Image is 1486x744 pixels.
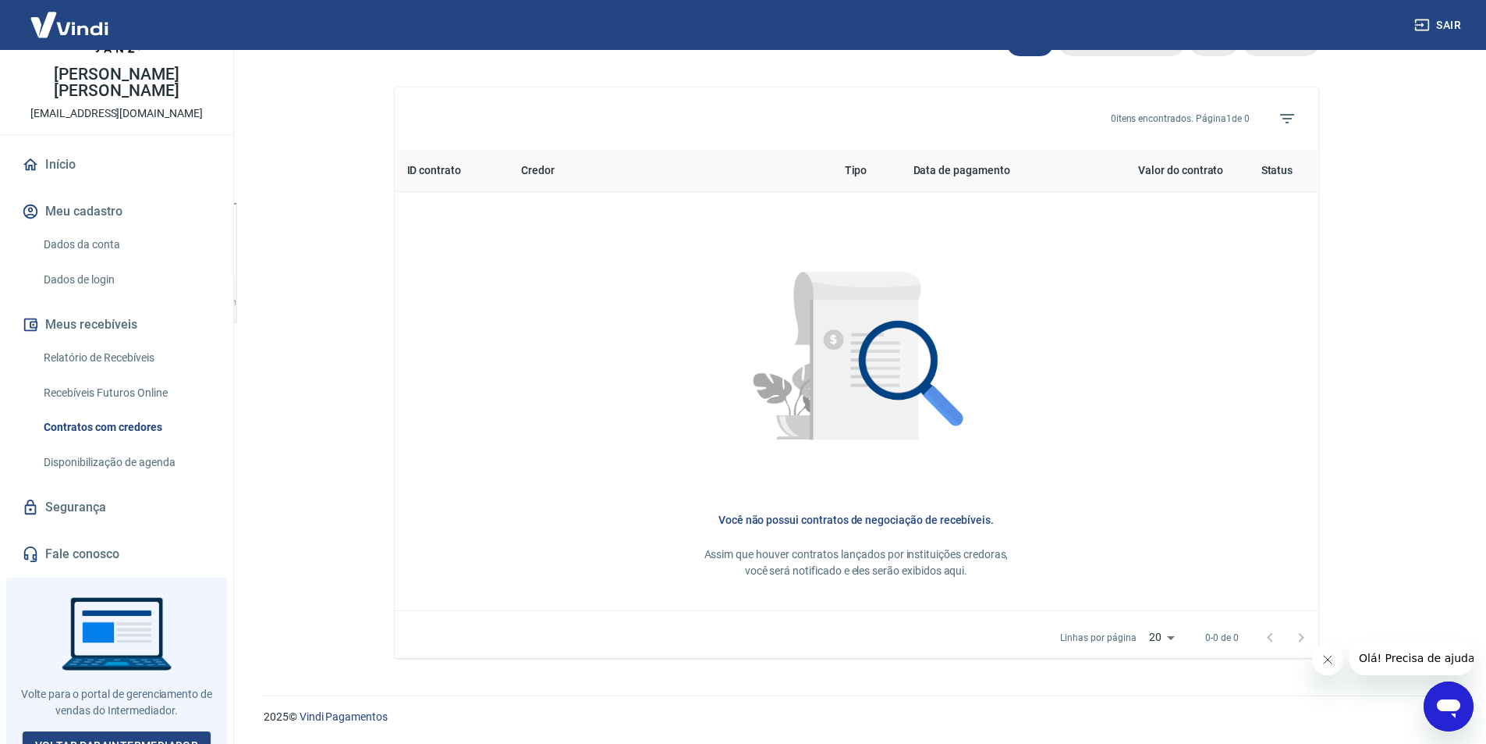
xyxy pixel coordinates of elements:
a: Segurança [19,490,215,525]
button: Meu cadastro [19,194,215,229]
span: Filtros [1268,100,1306,137]
a: Fale conosco [19,537,215,571]
h6: Você não possui contratos de negociação de recebíveis. [420,512,1293,528]
th: Credor [509,150,832,192]
span: Olá! Precisa de ajuda? [9,11,131,23]
span: Assim que houver contratos lançados por instituições credoras, você será notificado e eles serão ... [704,548,1009,577]
iframe: Botão para abrir a janela de mensagens [1424,682,1474,732]
p: 0 itens encontrados. Página 1 de 0 [1111,112,1250,126]
img: tab_keywords_by_traffic_grey.svg [165,91,177,103]
div: Palavras-chave [182,92,250,102]
p: 2025 © [264,709,1449,725]
th: Data de pagamento [901,150,1077,192]
img: logo_orange.svg [25,25,37,37]
a: Contratos com credores [37,411,215,443]
a: Relatório de Recebíveis [37,342,215,374]
img: tab_domain_overview_orange.svg [65,91,77,103]
button: Meus recebíveis [19,308,215,342]
img: Vindi [19,1,120,48]
th: Tipo [832,150,901,192]
div: [PERSON_NAME]: [DOMAIN_NAME] [41,41,223,53]
th: Valor do contrato [1076,150,1236,192]
iframe: Mensagem da empresa [1349,641,1474,675]
a: Início [19,148,215,182]
p: 0-0 de 0 [1205,631,1239,645]
button: Sair [1411,11,1467,40]
div: 20 [1143,626,1180,649]
p: Linhas por página [1060,631,1136,645]
th: ID contrato [395,150,509,192]
a: Disponibilização de agenda [37,447,215,479]
img: website_grey.svg [25,41,37,53]
p: [PERSON_NAME] [PERSON_NAME] [12,66,221,99]
a: Recebíveis Futuros Online [37,377,215,409]
a: Dados da conta [37,229,215,261]
a: Dados de login [37,264,215,296]
th: Status [1236,150,1318,192]
iframe: Fechar mensagem [1312,644,1343,675]
div: v 4.0.25 [44,25,76,37]
img: Nenhum item encontrado [712,217,1001,506]
div: Domínio [82,92,119,102]
p: [EMAIL_ADDRESS][DOMAIN_NAME] [30,105,203,122]
a: Vindi Pagamentos [300,710,388,723]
